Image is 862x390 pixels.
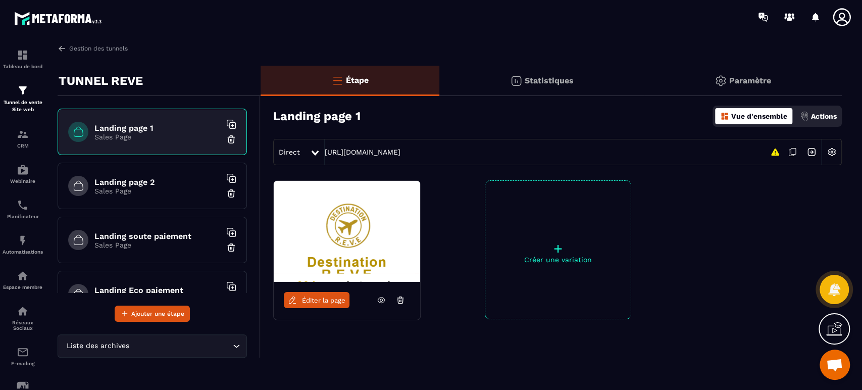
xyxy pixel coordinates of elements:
span: Éditer la page [302,297,345,304]
button: Ajouter une étape [115,306,190,322]
img: setting-gr.5f69749f.svg [715,75,727,87]
h6: Landing soute paiement [94,231,221,241]
p: Réseaux Sociaux [3,320,43,331]
img: dashboard-orange.40269519.svg [720,112,729,121]
p: Espace membre [3,284,43,290]
img: email [17,346,29,358]
img: trash [226,188,236,199]
img: setting-w.858f3a88.svg [822,142,841,162]
p: Planificateur [3,214,43,219]
img: formation [17,84,29,96]
img: automations [17,164,29,176]
p: Tunnel de vente Site web [3,99,43,113]
p: E-mailing [3,361,43,366]
p: Webinaire [3,178,43,184]
input: Search for option [131,340,230,352]
img: image [274,181,420,282]
h3: Landing page 1 [273,109,361,123]
img: scheduler [17,199,29,211]
img: trash [226,134,236,144]
p: Paramètre [729,76,771,85]
a: emailemailE-mailing [3,338,43,374]
a: automationsautomationsEspace membre [3,262,43,298]
img: bars-o.4a397970.svg [331,74,343,86]
p: CRM [3,143,43,149]
img: automations [17,270,29,282]
img: social-network [17,305,29,317]
a: Éditer la page [284,292,349,308]
img: formation [17,49,29,61]
h6: Landing page 1 [94,123,221,133]
a: [URL][DOMAIN_NAME] [325,148,400,156]
a: schedulerschedulerPlanificateur [3,191,43,227]
span: Liste des archives [64,340,131,352]
p: TUNNEL REVE [59,71,143,91]
p: Créer une variation [485,256,631,264]
a: social-networksocial-networkRéseaux Sociaux [3,298,43,338]
img: formation [17,128,29,140]
p: Statistiques [525,76,574,85]
a: automationsautomationsWebinaire [3,156,43,191]
a: Gestion des tunnels [58,44,128,53]
a: automationsautomationsAutomatisations [3,227,43,262]
img: actions.d6e523a2.png [800,112,809,121]
img: automations [17,234,29,247]
span: Direct [279,148,300,156]
p: Étape [346,75,369,85]
p: Tableau de bord [3,64,43,69]
p: Actions [811,112,837,120]
a: formationformationTableau de bord [3,41,43,77]
h6: Landing Eco paiement [94,285,221,295]
p: Automatisations [3,249,43,255]
p: Sales Page [94,133,221,141]
span: Ajouter une étape [131,309,184,319]
img: stats.20deebd0.svg [510,75,522,87]
a: formationformationTunnel de vente Site web [3,77,43,121]
p: Vue d'ensemble [731,112,787,120]
img: logo [14,9,105,28]
div: Search for option [58,334,247,358]
p: Sales Page [94,241,221,249]
img: arrow-next.bcc2205e.svg [802,142,821,162]
img: arrow [58,44,67,53]
a: formationformationCRM [3,121,43,156]
p: Sales Page [94,187,221,195]
img: trash [226,242,236,253]
p: + [485,241,631,256]
h6: Landing page 2 [94,177,221,187]
div: Ouvrir le chat [820,350,850,380]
